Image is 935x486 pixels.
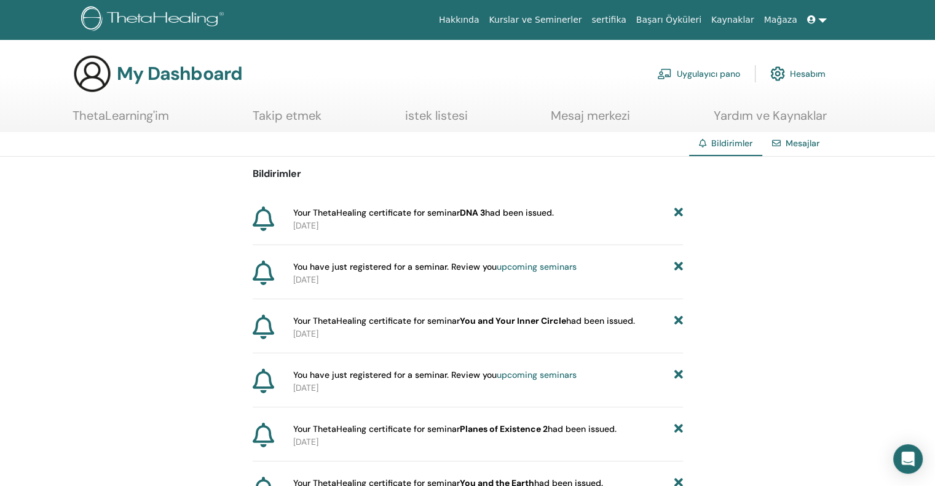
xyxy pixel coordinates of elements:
span: Your ThetaHealing certificate for seminar had been issued. [293,423,617,436]
b: DNA 3 [460,207,485,218]
img: chalkboard-teacher.svg [657,68,672,79]
p: [DATE] [293,382,683,394]
p: [DATE] [293,327,683,340]
img: cog.svg [770,63,785,84]
span: Bildirimler [711,138,752,149]
p: Bildirimler [253,167,683,181]
img: logo.png [81,6,228,34]
a: Yardım ve Kaynaklar [714,108,827,132]
h3: My Dashboard [117,63,242,85]
p: [DATE] [293,219,683,232]
span: Your ThetaHealing certificate for seminar had been issued. [293,315,635,327]
span: You have just registered for a seminar. Review you [293,261,577,273]
b: You and Your Inner Circle [460,315,566,326]
a: Uygulayıcı pano [657,60,740,87]
a: Kaynaklar [706,9,759,31]
img: generic-user-icon.jpg [73,54,112,93]
a: sertifika [586,9,631,31]
span: Your ThetaHealing certificate for seminar had been issued. [293,206,554,219]
a: Kurslar ve Seminerler [484,9,586,31]
a: Başarı Öyküleri [631,9,706,31]
p: [DATE] [293,436,683,449]
a: Mağaza [759,9,802,31]
a: Hesabım [770,60,826,87]
span: You have just registered for a seminar. Review you [293,369,577,382]
a: Mesajlar [786,138,819,149]
a: upcoming seminars [497,261,577,272]
a: upcoming seminars [497,369,577,380]
div: Open Intercom Messenger [893,444,923,474]
a: Hakkında [434,9,484,31]
b: Planes of Existence 2 [460,423,548,434]
a: Mesaj merkezi [551,108,630,132]
a: Takip etmek [253,108,322,132]
p: [DATE] [293,273,683,286]
a: istek listesi [405,108,468,132]
a: ThetaLearning'im [73,108,169,132]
